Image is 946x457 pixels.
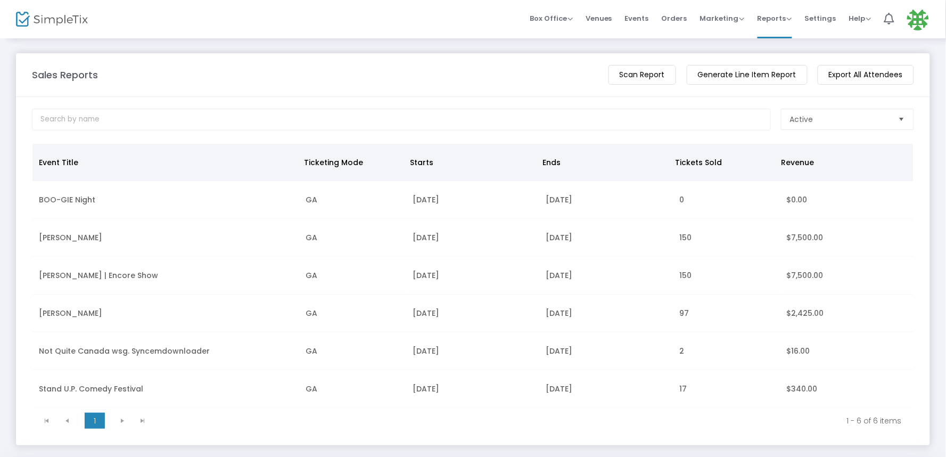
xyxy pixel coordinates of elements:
td: 0 [673,181,780,219]
m-button: Export All Attendees [818,65,914,85]
input: Search by name [32,109,771,130]
span: Page 1 [85,413,105,429]
td: [DATE] [406,257,540,295]
span: Revenue [782,157,815,168]
td: [DATE] [406,181,540,219]
span: Venues [586,5,612,32]
div: Data table [32,144,914,408]
span: Settings [805,5,836,32]
td: GA [300,219,407,257]
m-button: Generate Line Item Report [687,65,808,85]
th: Tickets Sold [669,144,775,181]
td: [DATE] [406,295,540,332]
td: BOO-GIE Night [32,181,300,219]
td: $7,500.00 [780,257,914,295]
td: $340.00 [780,370,914,408]
td: 150 [673,219,780,257]
span: Events [625,5,649,32]
td: 150 [673,257,780,295]
td: 97 [673,295,780,332]
td: [DATE] [540,219,673,257]
th: Ends [537,144,669,181]
m-panel-title: Sales Reports [32,68,98,82]
td: 2 [673,332,780,370]
span: Active [790,114,813,125]
span: Marketing [700,13,745,23]
td: [DATE] [406,332,540,370]
m-button: Scan Report [608,65,676,85]
td: [DATE] [540,295,673,332]
td: Not Quite Canada wsg. Syncemdownloader [32,332,300,370]
span: Help [849,13,871,23]
td: [DATE] [540,370,673,408]
td: [DATE] [406,219,540,257]
td: Stand U.P. Comedy Festival [32,370,300,408]
td: [DATE] [540,332,673,370]
td: GA [300,181,407,219]
span: Reports [758,13,792,23]
td: [PERSON_NAME] [32,295,300,332]
td: $0.00 [780,181,914,219]
td: [DATE] [406,370,540,408]
th: Ticketing Mode [298,144,404,181]
td: GA [300,332,407,370]
span: Box Office [530,13,573,23]
th: Starts [404,144,536,181]
td: [PERSON_NAME] | Encore Show [32,257,300,295]
td: $16.00 [780,332,914,370]
button: Select [894,109,909,129]
th: Event Title [32,144,298,181]
td: $7,500.00 [780,219,914,257]
span: Orders [662,5,687,32]
kendo-pager-info: 1 - 6 of 6 items [160,415,902,426]
td: 17 [673,370,780,408]
td: [PERSON_NAME] [32,219,300,257]
td: GA [300,295,407,332]
td: GA [300,370,407,408]
td: [DATE] [540,257,673,295]
td: $2,425.00 [780,295,914,332]
td: GA [300,257,407,295]
td: [DATE] [540,181,673,219]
